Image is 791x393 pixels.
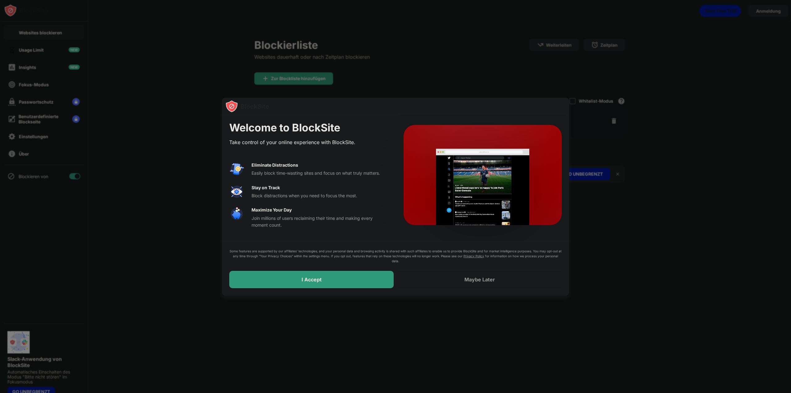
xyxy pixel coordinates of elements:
div: Block distractions when you need to focus the most. [252,192,389,199]
div: Easily block time-wasting sites and focus on what truly matters. [252,170,389,177]
div: Eliminate Distractions [252,162,298,169]
img: logo-blocksite.svg [226,100,269,113]
img: value-avoid-distractions.svg [229,162,244,177]
img: value-focus.svg [229,184,244,199]
a: Privacy Policy [463,254,484,258]
div: Take control of your online experience with BlockSite. [229,138,389,147]
div: Stay on Track [252,184,280,191]
div: Maximize Your Day [252,207,292,213]
div: Join millions of users reclaiming their time and making every moment count. [252,215,389,229]
div: Maybe Later [464,276,495,283]
div: Welcome to BlockSite [229,122,389,134]
img: value-safe-time.svg [229,207,244,221]
div: I Accept [302,276,322,283]
div: Some features are supported by our affiliates’ technologies, and your personal data and browsing ... [229,249,562,263]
